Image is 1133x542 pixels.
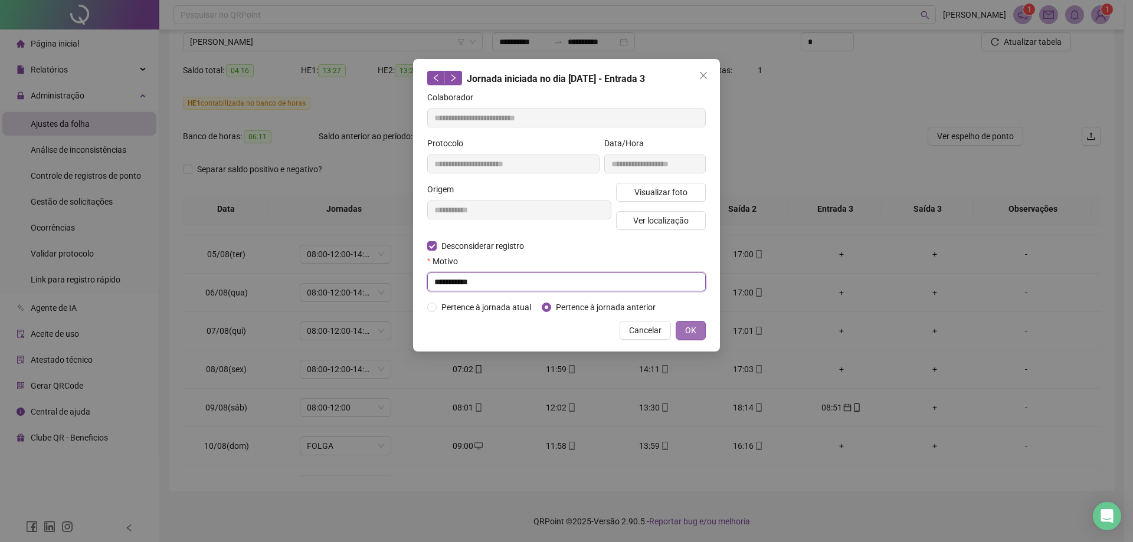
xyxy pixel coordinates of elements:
[620,321,671,340] button: Cancelar
[432,74,440,82] span: left
[427,183,461,196] label: Origem
[427,71,706,86] div: Jornada iniciada no dia [DATE] - Entrada 3
[437,301,536,314] span: Pertence à jornada atual
[427,91,481,104] label: Colaborador
[551,301,660,314] span: Pertence à jornada anterior
[437,239,529,252] span: Desconsiderar registro
[616,183,706,202] button: Visualizar foto
[427,137,471,150] label: Protocolo
[694,66,713,85] button: Close
[1093,502,1121,530] div: Open Intercom Messenger
[604,137,651,150] label: Data/Hora
[427,71,445,85] button: left
[444,71,462,85] button: right
[699,71,708,80] span: close
[616,211,706,230] button: Ver localização
[685,324,696,337] span: OK
[629,324,662,337] span: Cancelar
[676,321,706,340] button: OK
[427,255,466,268] label: Motivo
[633,214,689,227] span: Ver localização
[634,186,687,199] span: Visualizar foto
[449,74,457,82] span: right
